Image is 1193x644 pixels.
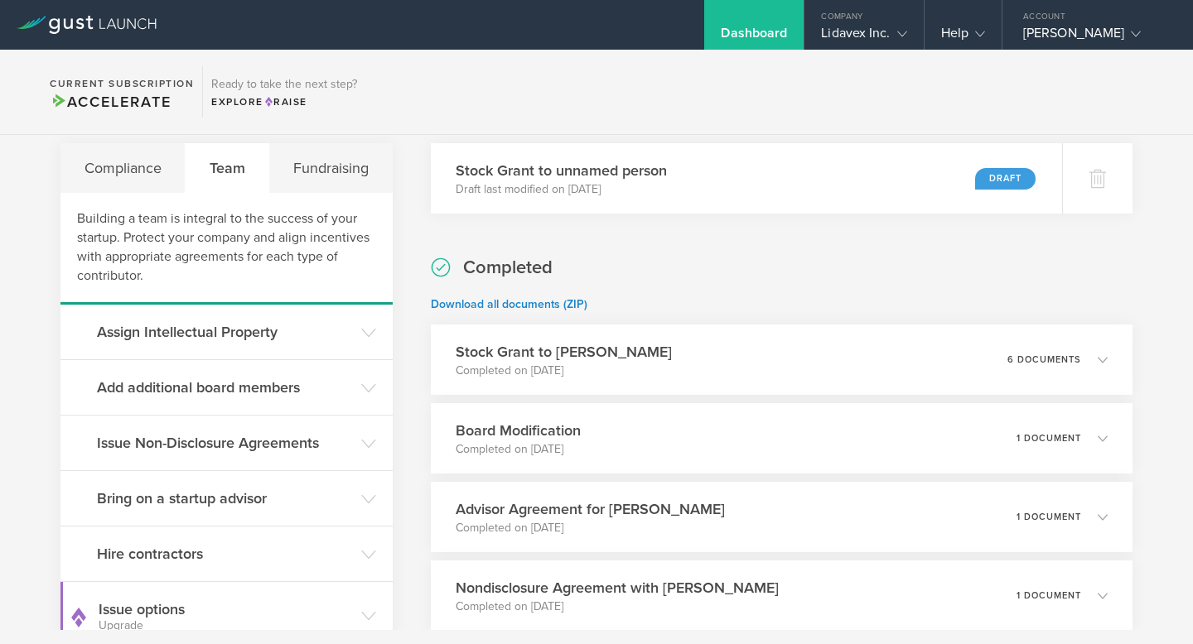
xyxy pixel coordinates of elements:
[97,377,353,398] h3: Add additional board members
[263,96,307,108] span: Raise
[456,441,581,458] p: Completed on [DATE]
[50,93,171,111] span: Accelerate
[941,25,985,50] div: Help
[97,543,353,565] h3: Hire contractors
[975,168,1036,190] div: Draft
[202,66,365,118] div: Ready to take the next step?ExploreRaise
[456,420,581,441] h3: Board Modification
[431,143,1062,214] div: Stock Grant to unnamed personDraft last modified on [DATE]Draft
[456,498,725,520] h3: Advisor Agreement for [PERSON_NAME]
[1017,591,1081,600] p: 1 document
[186,143,269,193] div: Team
[211,79,357,90] h3: Ready to take the next step?
[1023,25,1164,50] div: [PERSON_NAME]
[456,341,672,363] h3: Stock Grant to [PERSON_NAME]
[269,143,392,193] div: Fundraising
[456,160,667,181] h3: Stock Grant to unnamed person
[456,181,667,198] p: Draft last modified on [DATE]
[463,256,553,280] h2: Completed
[50,79,194,89] h2: Current Subscription
[97,432,353,454] h3: Issue Non-Disclosure Agreements
[1007,355,1081,364] p: 6 documents
[821,25,906,50] div: Lidavex Inc.
[97,488,353,509] h3: Bring on a startup advisor
[99,620,353,632] small: Upgrade
[97,321,353,343] h3: Assign Intellectual Property
[211,94,357,109] div: Explore
[60,143,186,193] div: Compliance
[456,598,779,615] p: Completed on [DATE]
[60,193,393,305] div: Building a team is integral to the success of your startup. Protect your company and align incent...
[456,363,672,379] p: Completed on [DATE]
[99,598,353,632] h3: Issue options
[431,297,587,311] a: Download all documents (ZIP)
[456,577,779,598] h3: Nondisclosure Agreement with [PERSON_NAME]
[1017,512,1081,521] p: 1 document
[1017,434,1081,443] p: 1 document
[456,520,725,536] p: Completed on [DATE]
[721,25,787,50] div: Dashboard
